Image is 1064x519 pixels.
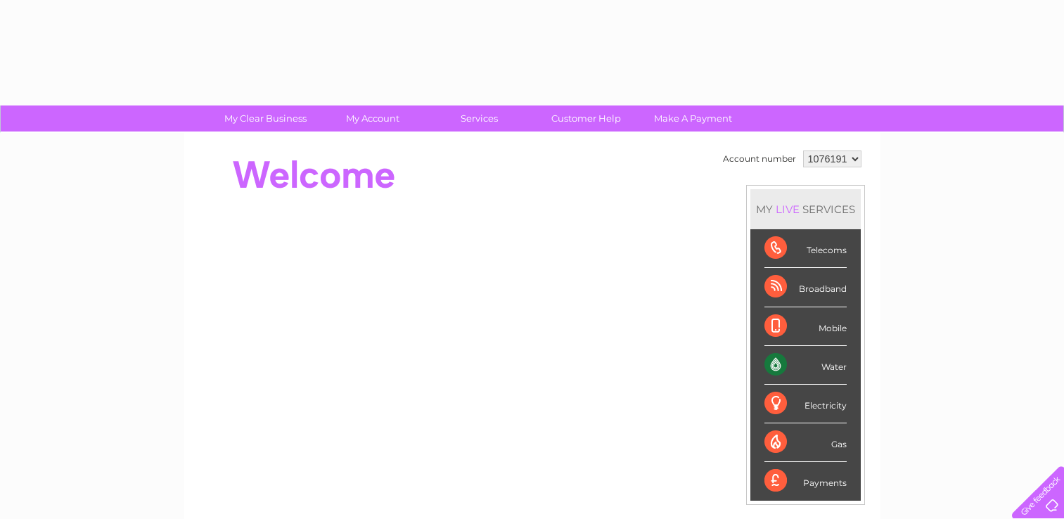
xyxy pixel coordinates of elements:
[635,105,751,132] a: Make A Payment
[764,229,847,268] div: Telecoms
[750,189,861,229] div: MY SERVICES
[764,385,847,423] div: Electricity
[773,203,802,216] div: LIVE
[764,423,847,462] div: Gas
[764,462,847,500] div: Payments
[207,105,323,132] a: My Clear Business
[764,346,847,385] div: Water
[421,105,537,132] a: Services
[314,105,430,132] a: My Account
[719,147,800,171] td: Account number
[764,268,847,307] div: Broadband
[764,307,847,346] div: Mobile
[528,105,644,132] a: Customer Help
